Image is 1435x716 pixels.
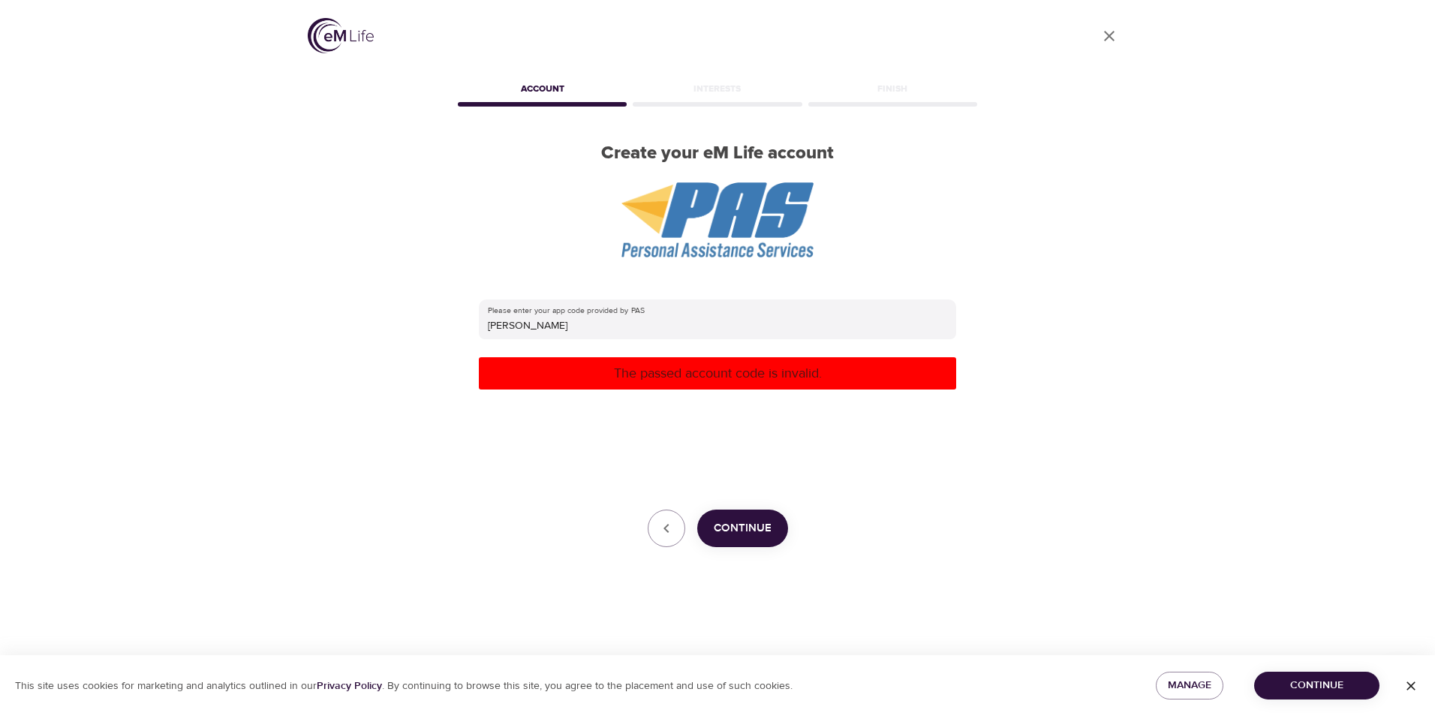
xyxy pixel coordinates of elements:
[697,510,788,547] button: Continue
[1254,672,1379,699] button: Continue
[621,182,814,257] img: PAS%20logo.png
[308,18,374,53] img: logo
[1156,672,1223,699] button: Manage
[317,679,382,693] a: Privacy Policy
[1266,676,1367,695] span: Continue
[485,363,950,384] p: The passed account code is invalid.
[1168,676,1211,695] span: Manage
[455,143,980,164] h2: Create your eM Life account
[1091,18,1127,54] a: close
[714,519,772,538] span: Continue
